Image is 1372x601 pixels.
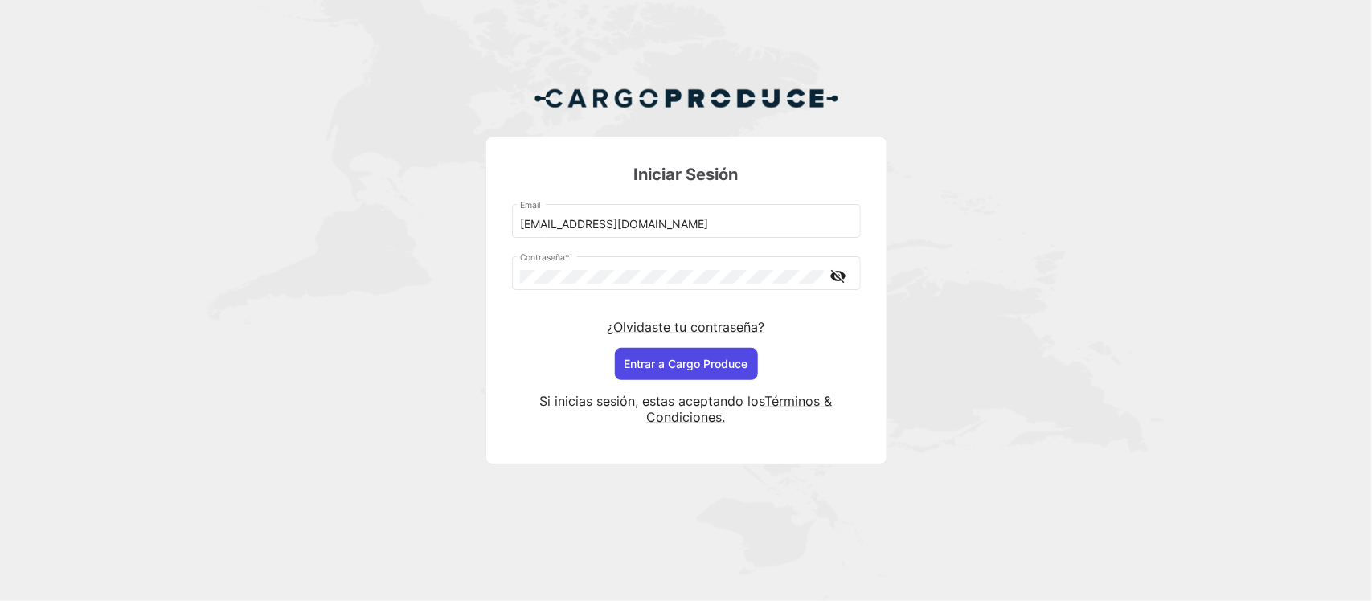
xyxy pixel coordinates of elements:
[534,79,839,117] img: Cargo Produce Logo
[540,393,765,409] span: Si inicias sesión, estas aceptando los
[647,393,833,425] a: Términos & Condiciones.
[615,348,758,380] button: Entrar a Cargo Produce
[829,266,848,286] mat-icon: visibility_off
[608,319,765,335] a: ¿Olvidaste tu contraseña?
[520,218,852,231] input: Email
[512,163,861,186] h3: Iniciar Sesión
